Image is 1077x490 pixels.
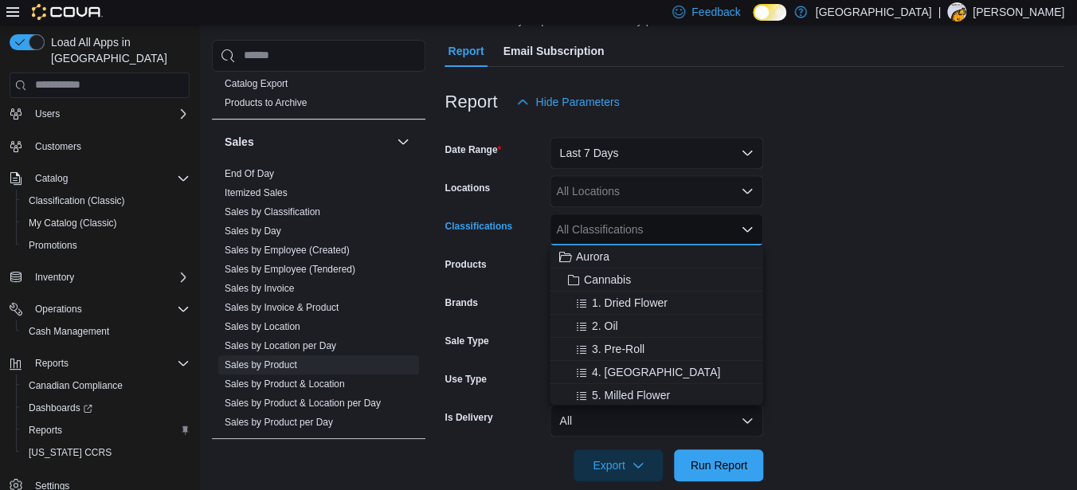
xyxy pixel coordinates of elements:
[22,398,99,417] a: Dashboards
[225,206,320,218] span: Sales by Classification
[35,357,69,370] span: Reports
[225,378,345,390] span: Sales by Product & Location
[550,338,763,361] button: 3. Pre-Roll
[225,416,333,429] span: Sales by Product per Day
[225,78,288,89] a: Catalog Export
[29,104,66,123] button: Users
[35,140,81,153] span: Customers
[3,266,196,288] button: Inventory
[22,421,190,440] span: Reports
[29,104,190,123] span: Users
[225,244,350,257] span: Sales by Employee (Created)
[592,295,668,311] span: 1. Dried Flower
[29,300,190,319] span: Operations
[592,341,644,357] span: 3. Pre-Roll
[16,397,196,419] a: Dashboards
[35,303,82,316] span: Operations
[3,167,196,190] button: Catalog
[29,268,80,287] button: Inventory
[445,143,501,156] label: Date Range
[225,339,336,352] span: Sales by Location per Day
[22,443,118,462] a: [US_STATE] CCRS
[29,268,190,287] span: Inventory
[225,340,336,351] a: Sales by Location per Day
[16,374,196,397] button: Canadian Compliance
[815,2,931,22] p: [GEOGRAPHIC_DATA]
[22,214,123,233] a: My Catalog (Classic)
[691,457,748,473] span: Run Report
[29,354,75,373] button: Reports
[225,398,381,409] a: Sales by Product & Location per Day
[22,322,190,341] span: Cash Management
[29,169,74,188] button: Catalog
[29,137,88,156] a: Customers
[3,103,196,125] button: Users
[29,402,92,414] span: Dashboards
[448,35,484,67] span: Report
[212,164,425,438] div: Sales
[741,223,754,236] button: Close list of options
[29,194,125,207] span: Classification (Classic)
[592,364,720,380] span: 4. [GEOGRAPHIC_DATA]
[445,411,492,424] label: Is Delivery
[503,35,605,67] span: Email Subscription
[225,225,281,237] a: Sales by Day
[225,320,300,333] span: Sales by Location
[45,34,190,66] span: Load All Apps in [GEOGRAPHIC_DATA]
[16,234,196,257] button: Promotions
[22,236,190,255] span: Promotions
[3,135,196,158] button: Customers
[35,172,68,185] span: Catalog
[550,361,763,384] button: 4. [GEOGRAPHIC_DATA]
[576,249,609,265] span: Aurora
[550,137,763,169] button: Last 7 Days
[225,97,307,108] a: Products to Archive
[225,302,339,313] a: Sales by Invoice & Product
[225,301,339,314] span: Sales by Invoice & Product
[22,443,190,462] span: Washington CCRS
[29,446,112,459] span: [US_STATE] CCRS
[29,379,123,392] span: Canadian Compliance
[550,292,763,315] button: 1. Dried Flower
[535,94,619,110] span: Hide Parameters
[445,182,490,194] label: Locations
[947,2,966,22] div: Heather Whitfield
[445,296,477,309] label: Brands
[550,315,763,338] button: 2. Oil
[3,298,196,320] button: Operations
[225,282,294,295] span: Sales by Invoice
[550,245,763,269] button: Aurora
[584,272,631,288] span: Cannabis
[592,387,670,403] span: 5. Milled Flower
[16,320,196,343] button: Cash Management
[22,191,131,210] a: Classification (Classic)
[16,212,196,234] button: My Catalog (Classic)
[225,96,307,109] span: Products to Archive
[592,318,618,334] span: 2. Oil
[225,359,297,370] a: Sales by Product
[445,92,497,112] h3: Report
[22,322,116,341] a: Cash Management
[445,373,486,386] label: Use Type
[225,77,288,90] span: Catalog Export
[22,236,84,255] a: Promotions
[225,283,294,294] a: Sales by Invoice
[225,359,297,371] span: Sales by Product
[510,86,625,118] button: Hide Parameters
[29,300,88,319] button: Operations
[35,108,60,120] span: Users
[29,424,62,437] span: Reports
[22,376,129,395] a: Canadian Compliance
[225,187,288,198] a: Itemized Sales
[29,136,190,156] span: Customers
[394,132,413,151] button: Sales
[445,220,512,233] label: Classifications
[3,352,196,374] button: Reports
[22,376,190,395] span: Canadian Compliance
[225,168,274,179] a: End Of Day
[691,4,740,20] span: Feedback
[32,4,103,20] img: Cova
[973,2,1064,22] p: [PERSON_NAME]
